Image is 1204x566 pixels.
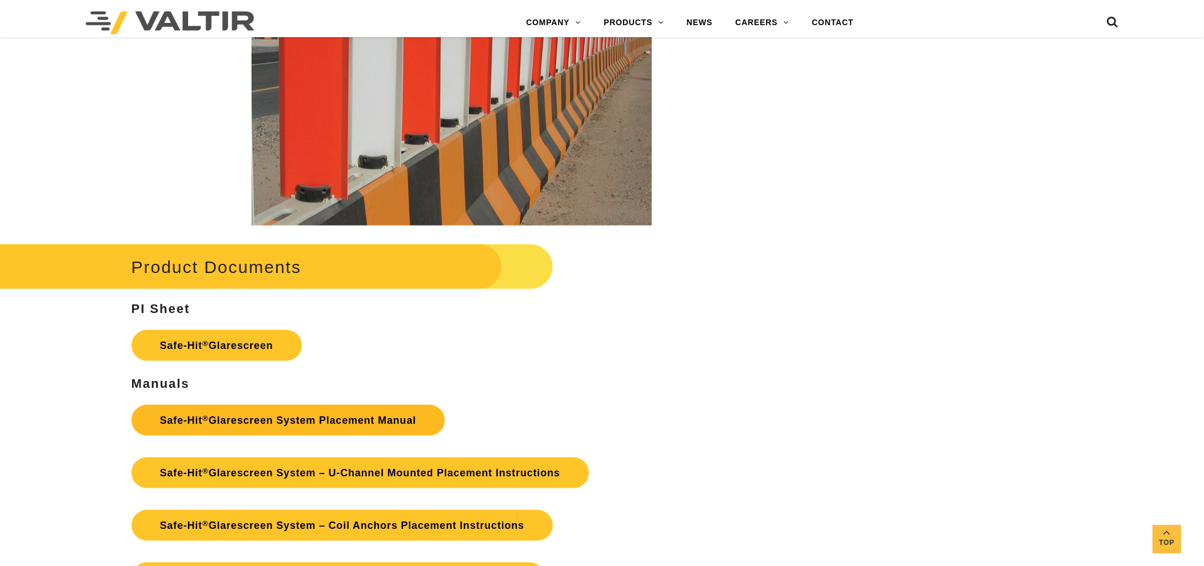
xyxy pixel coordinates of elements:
[202,414,209,423] sup: ®
[86,11,254,34] img: Valtir
[202,519,209,528] sup: ®
[675,11,724,34] a: NEWS
[515,11,592,34] a: COMPANY
[131,510,553,541] a: Safe-Hit®Glarescreen System – Coil Anchors Placement Instructions
[724,11,800,34] a: CAREERS
[131,302,190,316] strong: PI Sheet
[1153,525,1181,553] a: Top
[800,11,865,34] a: CONTACT
[131,376,190,391] strong: Manuals
[131,330,302,361] a: Safe-Hit®Glarescreen
[1153,536,1181,549] span: Top
[131,405,445,436] a: Safe-Hit®Glarescreen System Placement Manual
[131,457,589,488] a: Safe-Hit®Glarescreen System – U-Channel Mounted Placement Instructions
[202,339,209,348] sup: ®
[592,11,675,34] a: PRODUCTS
[202,467,209,475] sup: ®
